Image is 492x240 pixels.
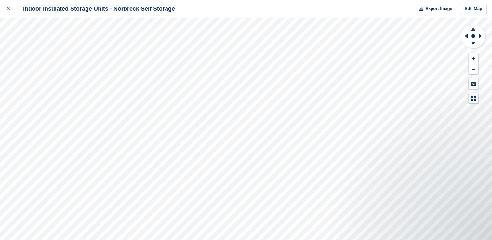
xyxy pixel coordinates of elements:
[469,53,478,64] button: Zoom In
[460,4,487,14] a: Edit Map
[469,64,478,75] button: Zoom Out
[469,93,478,104] button: Map Legend
[17,5,175,13] div: Indoor Insulated Storage Units - Norbreck Self Storage
[425,6,452,12] span: Export Image
[469,78,478,89] button: Keyboard Shortcuts
[415,4,452,14] button: Export Image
